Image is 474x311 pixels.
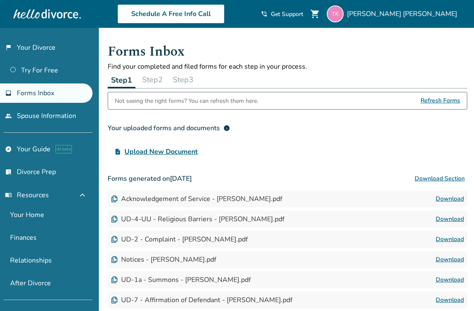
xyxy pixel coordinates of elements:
[139,71,166,88] button: Step2
[5,113,12,119] span: people
[111,216,118,223] img: Document
[124,147,198,157] span: Upload New Document
[5,190,49,200] span: Resources
[436,194,464,204] a: Download
[108,123,230,133] div: Your uploaded forms and documents
[5,146,12,153] span: explore
[5,90,12,97] span: inbox
[223,125,230,131] span: info
[17,88,54,98] span: Forms Inbox
[412,170,467,187] button: Download Section
[108,170,467,187] h3: Forms generated on [DATE]
[56,145,72,153] span: AI beta
[327,5,344,22] img: tammielkelley@gmail.com
[347,9,461,19] span: [PERSON_NAME] [PERSON_NAME]
[111,255,216,264] div: Notices - [PERSON_NAME].pdf
[421,92,460,109] span: Refresh Forms
[5,44,12,51] span: flag_2
[436,214,464,224] a: Download
[261,11,267,17] span: phone_in_talk
[77,190,87,200] span: expand_less
[271,10,303,18] span: Get Support
[111,214,284,224] div: UD-4-UU - Religious Barriers - [PERSON_NAME].pdf
[432,271,474,311] iframe: Chat Widget
[111,235,248,244] div: UD-2 - Complaint - [PERSON_NAME].pdf
[111,276,118,283] img: Document
[108,41,467,62] h1: Forms Inbox
[5,169,12,175] span: list_alt_check
[111,295,292,305] div: UD-7 - Affirmation of Defendant - [PERSON_NAME].pdf
[111,194,282,204] div: Acknowledgement of Service - [PERSON_NAME].pdf
[111,256,118,263] img: Document
[108,71,135,88] button: Step1
[111,275,251,284] div: UD-1a - Summons - [PERSON_NAME].pdf
[111,236,118,243] img: Document
[310,9,320,19] span: shopping_cart
[5,192,12,198] span: menu_book
[108,62,467,71] p: Find your completed and filed forms for each step in your process.
[111,196,118,202] img: Document
[111,297,118,303] img: Document
[436,234,464,244] a: Download
[117,4,225,24] a: Schedule A Free Info Call
[169,71,197,88] button: Step3
[114,148,121,155] span: upload_file
[115,92,258,109] div: Not seeing the right forms? You can refresh them here.
[261,10,303,18] a: phone_in_talkGet Support
[436,255,464,265] a: Download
